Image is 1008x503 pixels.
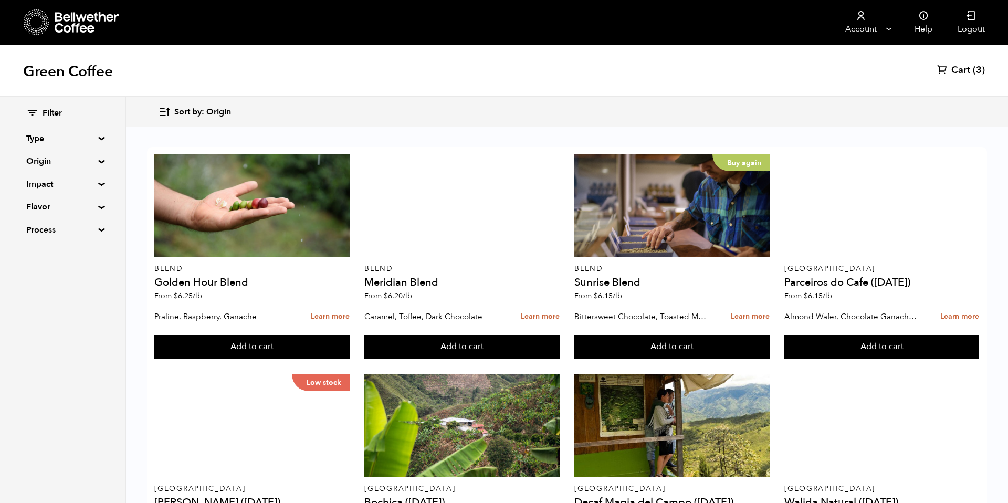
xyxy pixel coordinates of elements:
[784,485,979,492] p: [GEOGRAPHIC_DATA]
[364,309,497,324] p: Caramel, Toffee, Dark Chocolate
[574,291,622,301] span: From
[594,291,598,301] span: $
[364,291,412,301] span: From
[784,335,979,359] button: Add to cart
[823,291,832,301] span: /lb
[364,485,559,492] p: [GEOGRAPHIC_DATA]
[712,154,770,171] p: Buy again
[804,291,832,301] bdi: 6.15
[403,291,412,301] span: /lb
[193,291,202,301] span: /lb
[384,291,412,301] bdi: 6.20
[154,309,287,324] p: Praline, Raspberry, Ganache
[613,291,622,301] span: /lb
[574,309,707,324] p: Bittersweet Chocolate, Toasted Marshmallow, Candied Orange, Praline
[174,291,202,301] bdi: 6.25
[521,306,560,328] a: Learn more
[937,64,985,77] a: Cart (3)
[804,291,808,301] span: $
[784,291,832,301] span: From
[154,291,202,301] span: From
[784,277,979,288] h4: Parceiros do Cafe ([DATE])
[292,374,350,391] p: Low stock
[154,277,349,288] h4: Golden Hour Blend
[26,178,99,191] summary: Impact
[364,265,559,273] p: Blend
[311,306,350,328] a: Learn more
[574,335,769,359] button: Add to cart
[574,265,769,273] p: Blend
[26,155,99,167] summary: Origin
[23,62,113,81] h1: Green Coffee
[26,201,99,213] summary: Flavor
[154,485,349,492] p: [GEOGRAPHIC_DATA]
[384,291,388,301] span: $
[174,291,178,301] span: $
[26,224,99,236] summary: Process
[574,277,769,288] h4: Sunrise Blend
[940,306,979,328] a: Learn more
[364,335,559,359] button: Add to cart
[154,335,349,359] button: Add to cart
[574,154,769,257] a: Buy again
[574,485,769,492] p: [GEOGRAPHIC_DATA]
[973,64,985,77] span: (3)
[159,100,231,124] button: Sort by: Origin
[154,374,349,477] a: Low stock
[174,107,231,118] span: Sort by: Origin
[731,306,770,328] a: Learn more
[43,108,62,119] span: Filter
[784,265,979,273] p: [GEOGRAPHIC_DATA]
[364,277,559,288] h4: Meridian Blend
[784,309,917,324] p: Almond Wafer, Chocolate Ganache, Bing Cherry
[154,265,349,273] p: Blend
[594,291,622,301] bdi: 6.15
[26,132,99,145] summary: Type
[951,64,970,77] span: Cart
